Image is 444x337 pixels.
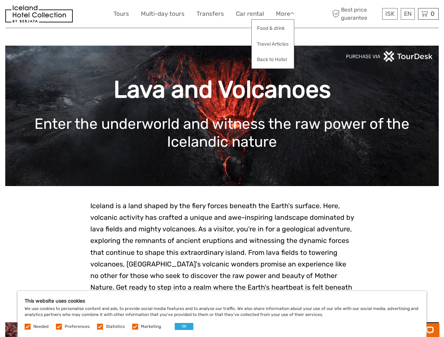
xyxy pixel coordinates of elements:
a: Back to Hotel [252,53,294,66]
label: Statistics [106,324,125,330]
img: 481-8f989b07-3259-4bb0-90ed-3da368179bdc_logo_small.jpg [5,5,73,22]
p: Chat now [10,12,79,18]
a: Multi-day tours [141,9,185,19]
button: Open LiveChat chat widget [81,11,89,19]
span: ISK [385,10,394,17]
label: Marketing [141,324,161,330]
h1: Enter the underworld and witness the raw power of the Icelandic nature [16,115,428,151]
h5: This website uses cookies [25,298,419,304]
label: Preferences [65,324,90,330]
label: Needed [33,324,49,330]
img: PurchaseViaTourDeskwhite.png [346,51,433,62]
a: Tours [114,9,129,19]
span: 0 [430,10,436,17]
span: Iceland is a land shaped by the fiery forces beneath the Earth's surface. Here, volcanic activity... [90,202,354,303]
div: We use cookies to personalise content and ads, to provide social media features and to analyse ou... [18,291,426,337]
div: EN [401,8,415,20]
a: Car rental [236,9,264,19]
button: OK [175,323,193,330]
a: Food & drink [252,21,294,35]
h1: Lava and Volcanoes [16,75,428,104]
a: Transfers [197,9,224,19]
span: Best price guarantee [330,6,380,21]
a: More [276,9,294,19]
a: Travel Articles [252,37,294,51]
